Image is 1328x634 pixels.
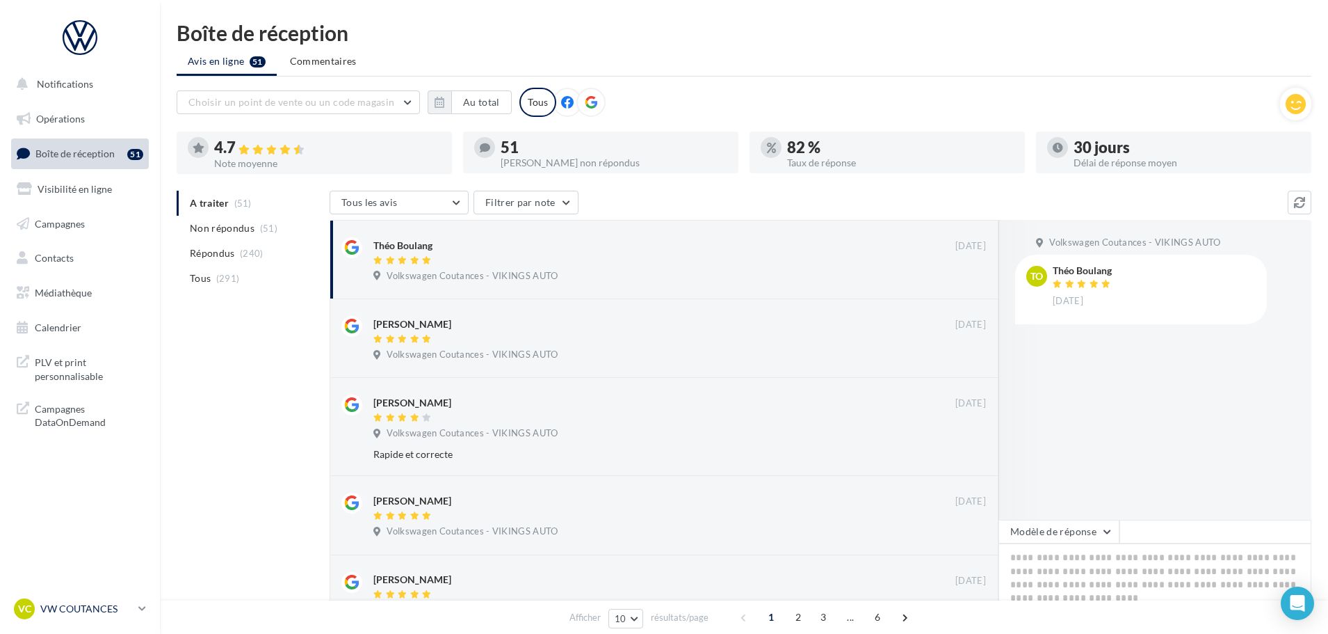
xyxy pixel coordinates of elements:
span: 6 [866,606,889,628]
span: [DATE] [955,240,986,253]
button: Choisir un point de vente ou un code magasin [177,90,420,114]
span: (51) [260,223,277,234]
span: To [1030,269,1043,283]
span: Non répondus [190,221,254,235]
span: Opérations [36,113,85,125]
span: Campagnes [35,217,85,229]
a: Boîte de réception51 [8,138,152,168]
button: Au total [451,90,512,114]
span: résultats/page [651,611,708,624]
span: Volkswagen Coutances - VIKINGS AUTO [387,270,558,283]
a: Campagnes [8,209,152,239]
span: 1 [760,606,782,628]
span: Médiathèque [35,287,92,299]
span: [DATE] [955,496,986,508]
a: Calendrier [8,313,152,342]
span: [DATE] [955,319,986,331]
span: Calendrier [35,322,81,333]
span: Volkswagen Coutances - VIKINGS AUTO [387,525,558,538]
span: Choisir un point de vente ou un code magasin [188,96,394,108]
div: [PERSON_NAME] [373,396,451,410]
span: 2 [787,606,809,628]
span: Volkswagen Coutances - VIKINGS AUTO [387,427,558,440]
button: Tous les avis [330,191,469,214]
a: Opérations [8,104,152,134]
div: Délai de réponse moyen [1074,158,1300,168]
span: Boîte de réception [35,148,115,159]
div: Rapide et correcte [373,447,896,461]
span: 3 [812,606,834,628]
span: Tous les avis [341,196,398,208]
span: Contacts [35,252,74,264]
div: Open Intercom Messenger [1281,587,1314,620]
a: Visibilité en ligne [8,175,152,204]
span: Afficher [569,611,601,624]
div: 4.7 [214,140,441,156]
span: Volkswagen Coutances - VIKINGS AUTO [1049,237,1220,249]
div: Théo Boulang [373,239,432,253]
div: 51 [501,140,727,155]
button: Au total [428,90,512,114]
span: [DATE] [1053,295,1083,308]
button: 10 [608,609,644,628]
button: Filtrer par note [473,191,578,214]
div: 30 jours [1074,140,1300,155]
span: ... [839,606,861,628]
div: Tous [519,88,556,117]
div: Taux de réponse [787,158,1014,168]
span: Notifications [37,78,93,90]
span: Tous [190,271,211,285]
a: PLV et print personnalisable [8,347,152,388]
div: [PERSON_NAME] [373,573,451,587]
div: [PERSON_NAME] non répondus [501,158,727,168]
div: 82 % [787,140,1014,155]
div: Boîte de réception [177,22,1311,43]
span: Répondus [190,246,235,260]
span: (291) [216,273,240,284]
p: VW COUTANCES [40,602,133,616]
span: Visibilité en ligne [38,183,112,195]
a: Contacts [8,244,152,273]
button: Notifications [8,70,146,99]
div: [PERSON_NAME] [373,317,451,331]
div: Note moyenne [214,159,441,168]
span: [DATE] [955,575,986,587]
span: PLV et print personnalisable [35,353,143,383]
span: 10 [615,613,626,624]
span: VC [18,602,31,616]
button: Modèle de réponse [998,520,1119,544]
a: Médiathèque [8,278,152,308]
span: (240) [240,248,264,259]
a: VC VW COUTANCES [11,596,149,622]
div: 51 [127,149,143,160]
div: [PERSON_NAME] [373,494,451,508]
span: Volkswagen Coutances - VIKINGS AUTO [387,349,558,361]
span: Commentaires [290,54,357,68]
a: Campagnes DataOnDemand [8,394,152,435]
div: Théo Boulang [1053,266,1114,276]
span: Campagnes DataOnDemand [35,399,143,429]
span: [DATE] [955,397,986,410]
